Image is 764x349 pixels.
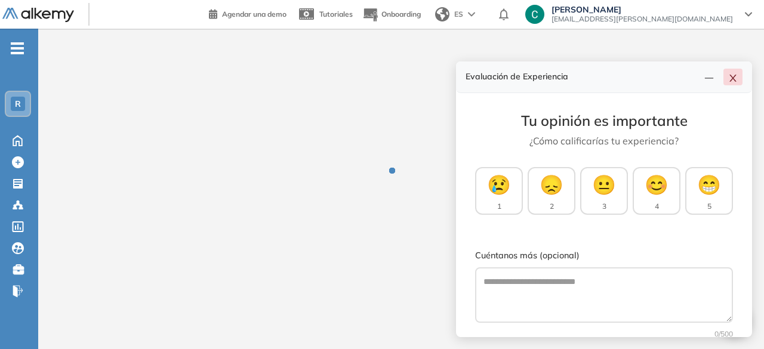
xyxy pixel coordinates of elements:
button: 😞2 [528,167,575,215]
span: 😢 [487,170,511,199]
span: Tutoriales [319,10,353,18]
label: Cuéntanos más (opcional) [475,249,733,262]
span: line [704,73,714,83]
div: 0 /500 [475,329,733,339]
span: 😞 [540,170,563,199]
span: 😊 [645,170,668,199]
button: 😢1 [475,167,523,215]
img: world [435,7,449,21]
span: close [728,73,738,83]
i: - [11,47,24,50]
h4: Evaluación de Experiencia [466,72,700,82]
img: Logo [2,8,74,23]
button: Onboarding [362,2,421,27]
span: [PERSON_NAME] [552,5,733,14]
span: 😁 [697,170,721,199]
p: ¿Cómo calificarías tu experiencia? [475,134,733,148]
span: 2 [550,201,554,212]
span: Onboarding [381,10,421,18]
button: 😐3 [580,167,628,215]
span: R [15,99,21,109]
button: 😁5 [685,167,733,215]
span: ES [454,9,463,20]
span: 1 [497,201,501,212]
span: 3 [602,201,606,212]
img: arrow [468,12,475,17]
span: 4 [655,201,659,212]
button: line [700,69,719,85]
span: [EMAIL_ADDRESS][PERSON_NAME][DOMAIN_NAME] [552,14,733,24]
h3: Tu opinión es importante [475,112,733,129]
button: close [723,69,743,85]
button: 😊4 [633,167,680,215]
span: 5 [707,201,711,212]
span: 😐 [592,170,616,199]
span: Agendar una demo [222,10,286,18]
a: Agendar una demo [209,6,286,20]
